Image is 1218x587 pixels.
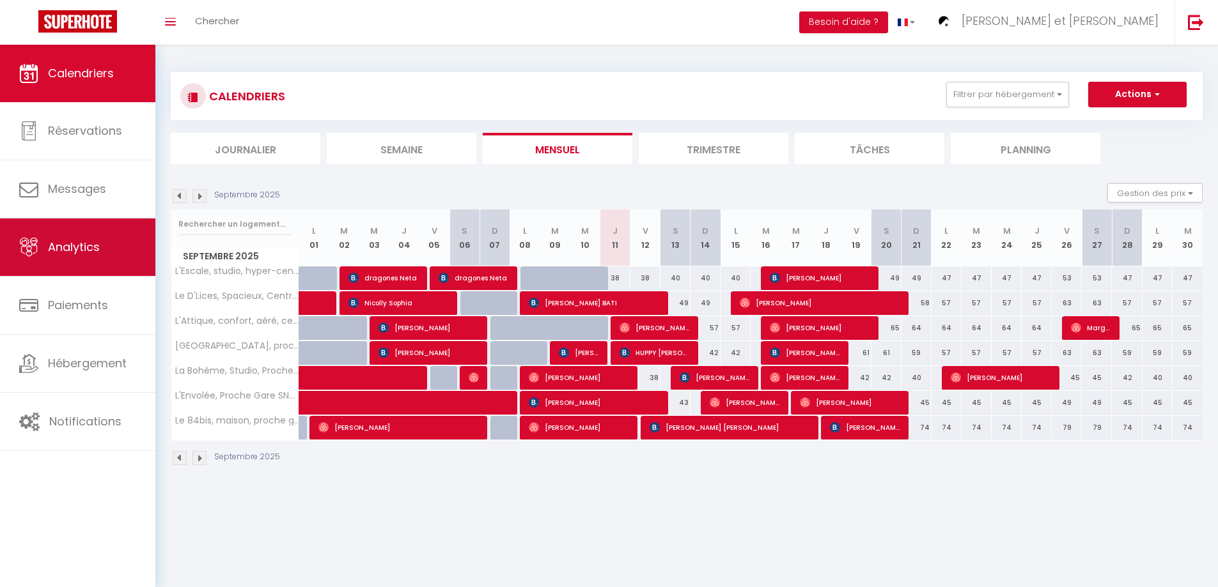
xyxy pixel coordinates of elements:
th: 04 [389,210,419,266]
abbr: M [581,225,589,237]
div: 49 [1052,391,1082,415]
div: 63 [1082,341,1112,365]
div: 64 [932,316,962,340]
img: Super Booking [38,10,117,33]
div: 47 [1143,266,1173,290]
th: 10 [570,210,600,266]
div: 63 [1052,291,1082,315]
div: 45 [1173,391,1203,415]
div: 40 [721,266,751,290]
div: 40 [660,266,691,290]
span: [PERSON_NAME] [529,390,659,415]
div: 61 [841,341,871,365]
li: Semaine [327,133,476,164]
abbr: M [551,225,559,237]
div: 42 [721,341,751,365]
abbr: J [824,225,829,237]
abbr: M [972,225,980,237]
div: 74 [932,416,962,439]
div: 49 [871,266,902,290]
div: 74 [962,416,992,439]
div: 40 [902,366,932,390]
span: Notifications [49,413,121,429]
li: Planning [951,133,1100,164]
div: 57 [932,291,962,315]
button: Filtrer par hébergement [946,82,1069,107]
button: Besoin d'aide ? [799,11,888,33]
div: 42 [841,366,871,390]
div: 79 [1052,416,1082,439]
div: 79 [1082,416,1112,439]
abbr: D [702,225,708,237]
div: 64 [902,316,932,340]
th: 13 [660,210,691,266]
button: Gestion des prix [1107,183,1203,202]
span: [PERSON_NAME] [529,365,629,390]
abbr: S [462,225,467,237]
div: 57 [1022,341,1052,365]
div: 65 [1143,316,1173,340]
div: 47 [1022,266,1052,290]
span: Margarita [1071,316,1111,340]
th: 21 [902,210,932,266]
div: 74 [992,416,1022,439]
div: 49 [691,291,721,315]
span: [PERSON_NAME] [529,415,629,439]
div: 64 [962,316,992,340]
th: 26 [1052,210,1082,266]
th: 17 [781,210,811,266]
abbr: L [944,225,948,237]
img: ... [934,11,953,31]
span: [PERSON_NAME] [800,390,900,415]
span: [PERSON_NAME] [770,266,870,290]
div: 57 [1112,291,1142,315]
div: 59 [1143,341,1173,365]
span: [PERSON_NAME] [379,340,479,365]
span: [PERSON_NAME] [770,365,840,390]
p: Septembre 2025 [214,451,280,463]
span: Calendriers [48,65,114,81]
span: Le 84bis, maison, proche gare, parking, Netflix [173,416,301,425]
div: 63 [1052,341,1082,365]
div: 43 [660,391,691,415]
input: Rechercher un logement... [178,213,292,236]
p: Septembre 2025 [214,189,280,201]
abbr: V [1064,225,1070,237]
th: 09 [540,210,570,266]
li: Mensuel [483,133,632,164]
th: 01 [299,210,329,266]
span: L'Escale, studio, hyper-centre historique, Netflix [173,266,301,276]
div: 45 [992,391,1022,415]
abbr: M [370,225,378,237]
div: 42 [871,366,902,390]
li: Tâches [795,133,944,164]
abbr: S [884,225,889,237]
div: 59 [1173,341,1203,365]
button: Actions [1088,82,1187,107]
abbr: L [734,225,738,237]
div: 59 [902,341,932,365]
span: dragones Neta [439,266,509,290]
abbr: L [523,225,527,237]
span: Réservations [48,123,122,139]
div: 65 [1173,316,1203,340]
div: 53 [1052,266,1082,290]
div: 57 [962,291,992,315]
span: [PERSON_NAME] [559,340,599,365]
div: 65 [871,316,902,340]
div: 40 [691,266,721,290]
div: 40 [1143,366,1173,390]
span: [PERSON_NAME] [379,316,479,340]
span: La Bohème, Studio, Proche Gare SNCF, Netflix [173,366,301,376]
th: 29 [1143,210,1173,266]
div: 45 [902,391,932,415]
span: [PERSON_NAME] [680,365,750,390]
th: 23 [962,210,992,266]
th: 06 [449,210,480,266]
div: 47 [932,266,962,290]
div: 47 [1173,266,1203,290]
span: [PERSON_NAME] [830,415,900,439]
div: 40 [1173,366,1203,390]
div: 53 [1082,266,1112,290]
div: 65 [1112,316,1142,340]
